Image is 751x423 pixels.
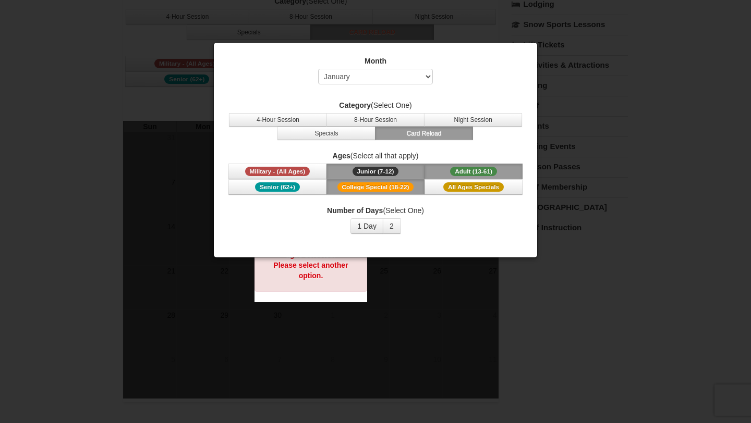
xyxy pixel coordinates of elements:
button: Senior (62+) [228,179,326,195]
button: All Ages Specials [425,179,523,195]
button: 4-Hour Session [229,113,327,127]
button: Night Session [424,113,522,127]
span: All Ages Specials [443,182,504,192]
strong: Ages [333,152,350,160]
strong: Category [339,101,371,109]
button: 2 [383,218,401,234]
button: Adult (13-61) [425,164,523,179]
button: College Special (18-22) [326,179,425,195]
span: Military - (All Ages) [245,167,310,176]
button: Junior (7-12) [326,164,425,179]
button: Military - (All Ages) [228,164,326,179]
button: Specials [277,127,375,140]
span: Senior (62+) [255,182,300,192]
label: (Select all that apply) [227,151,524,161]
button: 8-Hour Session [326,113,425,127]
span: College Special (18-22) [337,182,414,192]
button: 1 Day [350,218,383,234]
strong: Month [365,57,386,65]
label: (Select One) [227,100,524,110]
button: Card Reload [375,127,473,140]
span: Adult (13-61) [450,167,497,176]
strong: Sorry, we don't offer that option for the dates and ages selected. Please select another option. [268,230,354,280]
span: Junior (7-12) [353,167,399,176]
strong: Number of Days [327,206,383,215]
label: (Select One) [227,205,524,216]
